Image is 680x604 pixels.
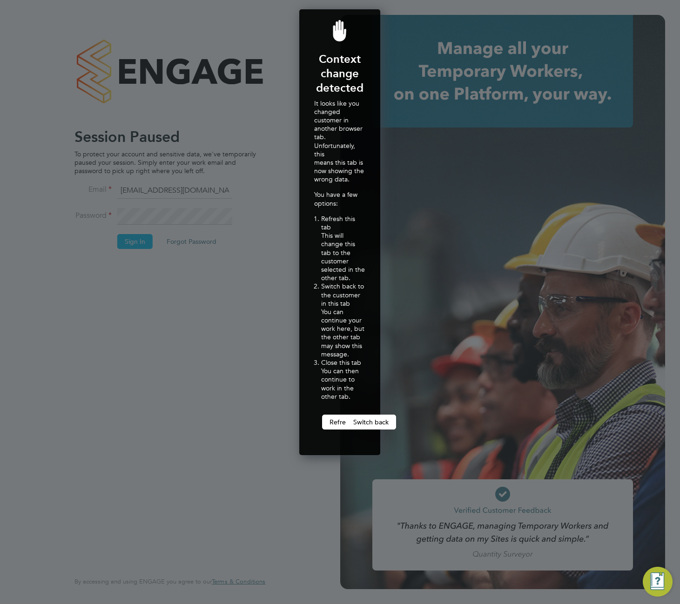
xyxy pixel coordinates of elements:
h2: Context change detected [314,52,365,95]
li: Refresh this tab This will change this tab to the customer selected in the other tab. [321,215,365,282]
button: Switch back [346,415,396,430]
button: Engage Resource Center [643,567,673,597]
li: Switch back to the customer in this tab You can continue your work here, but the other tab may sh... [321,282,365,358]
p: It looks like you changed customer in another browser tab. Unfortunately, this means this tab is ... [314,99,365,184]
p: You have a few options: [314,190,365,207]
button: Refresh [322,415,360,430]
li: Close this tab You can then continue to work in the other tab. [321,358,365,401]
